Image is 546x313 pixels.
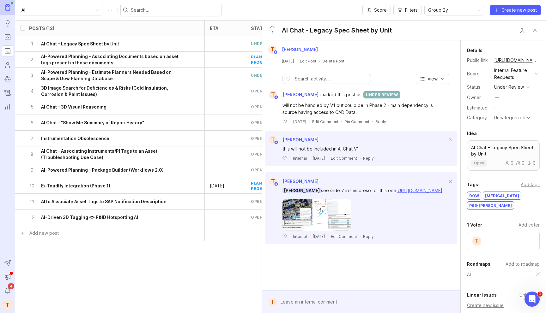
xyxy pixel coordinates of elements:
[265,177,318,186] a: T[PERSON_NAME]
[251,136,263,141] div: open
[341,119,342,124] div: ·
[41,104,106,110] h6: AI Chat - 3D Visual Reasoning
[251,73,283,78] div: under review
[18,5,102,15] div: toggle menu
[265,91,320,99] a: T[PERSON_NAME]
[467,84,489,91] div: Status
[525,292,540,307] iframe: Intercom live chat
[210,183,224,189] p: [DATE]
[282,188,321,193] span: [PERSON_NAME]
[29,104,35,110] p: 5
[268,45,276,54] div: T
[274,182,279,186] img: member badge
[331,156,357,161] div: Edit Comment
[92,8,102,13] svg: toggle icon
[29,99,186,115] button: 5AI Chat - 3D Visual Reasoning
[251,151,263,157] div: open
[322,58,344,64] div: Delete Post
[467,202,514,209] div: P66-[PERSON_NAME]
[467,70,489,77] div: Board
[344,119,369,124] div: Pin Comment
[2,271,13,283] button: Announcements
[41,167,164,173] h6: AI-Powered Planning - Package Builder (Workflows 2.0)
[2,32,13,43] a: Portal
[363,91,400,98] div: under review
[29,131,186,146] button: 7Instrumentation Obsolescence
[501,7,537,13] span: Create new post
[363,156,374,161] div: Reply
[29,68,186,83] button: 3AI-Powered Planning - Estimate Planners Needed Based on Scope & Dow Planning Database
[467,94,489,101] div: Owner
[309,119,310,124] div: ·
[251,26,269,31] div: status
[251,41,283,46] div: under review
[29,210,186,225] button: 12AI-Driven 3D Tagging <> P&ID Hotspotting AI
[2,101,13,112] a: Reporting
[483,192,521,199] div: [MEDICAL_DATA]
[474,8,484,13] svg: toggle icon
[375,119,386,124] div: Reply
[251,54,282,65] div: planned / in progress
[282,187,447,194] div: see slide 7 in this preso for this one
[309,156,310,161] div: ·
[312,119,338,124] div: Edit Comment
[293,234,307,239] div: Internal
[2,87,13,98] a: Changelog
[2,45,13,57] a: Roadmaps
[396,188,442,193] a: [URL][DOMAIN_NAME]
[313,234,325,239] time: [DATE]
[41,41,119,47] h6: AI Chat - Legacy Spec Sheet by Unit
[41,214,138,221] h6: AI-Driven 3D Tagging <> P&ID Hotspotting AI
[29,230,59,237] div: Add new post
[8,283,14,289] span: 4
[21,7,91,14] input: AI
[269,177,277,186] div: T
[41,120,144,126] h6: AI Chat - "Show Me Summary of Repair History"
[105,5,115,15] button: Roadmap options
[424,5,484,15] div: toggle menu
[5,4,10,11] img: Canny Home
[529,24,541,37] button: Close button
[300,58,316,64] div: Edit Post
[293,156,307,161] div: Internal
[467,291,497,299] div: Linear Issues
[428,76,438,82] span: View
[327,234,328,239] div: ·
[313,156,325,161] time: [DATE]
[269,91,277,99] div: T
[274,140,279,145] img: member badge
[527,161,536,165] div: 0
[320,91,361,98] span: marked this post as
[29,56,35,63] p: 2
[471,145,536,157] p: AI Chat - Legacy Spec Sheet by Unit
[405,7,418,13] span: Filters
[293,119,306,124] time: [DATE]
[29,194,186,209] button: 11AI to Associate Asset Tags to SAP Notification Description
[29,36,186,51] button: 1AI Chat - Legacy Spec Sheet by Unit
[289,156,290,161] div: ·
[467,302,540,309] div: Create new issue
[491,104,499,112] div: —
[29,115,186,130] button: 6AI Chat - "Show Me Summary of Repair History"
[519,221,540,228] div: Add voter
[309,234,310,239] div: ·
[363,234,374,239] div: Reply
[41,198,167,205] h6: AI to Associate Asset Tags to SAP Notification Description
[251,104,263,109] div: open
[274,95,279,100] img: member badge
[506,261,540,268] div: Add to roadmap
[296,58,297,64] div: ·
[269,136,277,144] div: T
[29,183,35,189] p: 10
[319,58,320,64] div: ·
[327,156,328,161] div: ·
[29,41,35,47] p: 1
[416,74,449,84] button: View
[29,52,186,67] button: 2AI-Powered Planning - Associating Documents based on asset tags present in those documents
[516,24,529,37] button: Close button
[505,161,513,165] div: 0
[29,72,35,79] p: 3
[29,162,186,178] button: 9AI-Powered Planning - Package Builder (Workflows 2.0)
[537,292,543,297] span: 1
